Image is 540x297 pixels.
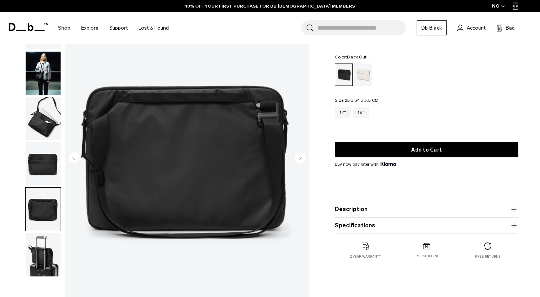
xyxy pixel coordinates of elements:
[26,188,61,231] img: Ramverk Laptop sleeve 14" Black Out
[475,254,501,259] p: Free returns
[25,233,61,277] button: Ramverk Laptop sleeve 14" Black Out
[353,107,369,118] a: 16"
[26,233,61,276] img: Ramverk Laptop sleeve 14" Black Out
[506,24,515,32] span: Bag
[335,64,353,86] a: Black Out
[26,142,61,185] img: Ramverk Laptop sleeve 14" Black Out
[467,24,486,32] span: Account
[354,64,372,86] a: Oatmilk
[25,142,61,186] button: Ramverk Laptop sleeve 14" Black Out
[381,162,396,166] img: {"height" => 20, "alt" => "Klarna"}
[81,15,98,41] a: Explore
[25,97,61,141] button: Ramverk Laptop sleeve 14" Black Out
[139,15,169,41] a: Lost & Found
[335,221,518,230] button: Specifications
[26,52,61,95] img: Ramverk Laptop sleeve 14" Black Out
[335,142,518,157] button: Add to Cart
[26,97,61,140] img: Ramverk Laptop sleeve 14" Black Out
[347,54,366,60] span: Black Out
[69,152,79,164] button: Previous slide
[457,23,486,32] a: Account
[350,254,381,259] p: 2 year warranty
[335,205,518,214] button: Description
[58,15,70,41] a: Shop
[335,161,396,167] span: Buy now pay later with
[335,55,366,59] legend: Color:
[25,51,61,95] button: Ramverk Laptop sleeve 14" Black Out
[417,20,447,35] a: Db Black
[335,98,378,102] legend: Size:
[335,107,351,118] a: 14"
[345,98,379,103] span: 25 x 34 x 3.5 CM
[53,12,174,44] nav: Main Navigation
[496,23,515,32] button: Bag
[185,3,355,9] a: 10% OFF YOUR FIRST PURCHASE FOR DB [DEMOGRAPHIC_DATA] MEMBERS
[25,187,61,231] button: Ramverk Laptop sleeve 14" Black Out
[109,15,128,41] a: Support
[295,152,306,164] button: Next slide
[413,254,440,259] p: Free shipping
